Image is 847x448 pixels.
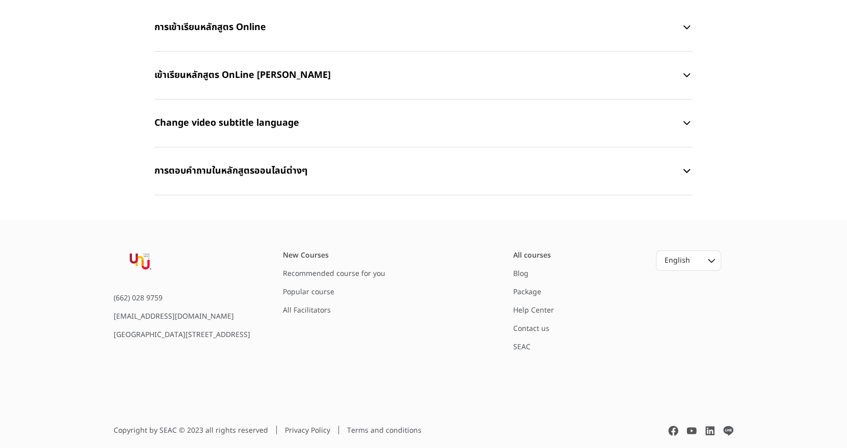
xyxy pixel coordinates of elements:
[154,60,693,91] button: เข้าเรียนหลักสูตร OnLine [PERSON_NAME]
[154,12,693,43] button: การเข้าเรียนหลักสูตร Online
[114,250,167,274] img: YourNextU Logo
[114,330,250,340] div: [GEOGRAPHIC_DATA][STREET_ADDRESS]
[347,426,421,436] a: Terms and conditions
[154,156,693,186] button: การตอบคำถามในหลักสูตรออนไลน์ต่างๆ
[154,108,681,138] p: Change video subtitle language
[154,108,693,138] button: Change video subtitle language
[283,268,385,279] a: Recommended course for you
[154,60,681,91] p: เข้าเรียนหลักสูตร OnLine [PERSON_NAME]
[114,312,250,322] div: [EMAIL_ADDRESS][DOMAIN_NAME]
[154,12,681,43] p: การเข้าเรียนหลักสูตร Online
[114,293,250,303] div: (662) 028 9759
[513,250,551,261] a: All courses
[513,342,531,352] a: SEAC
[114,426,268,436] span: Copyright by SEAC © 2023 all rights reserved
[513,305,554,316] a: Help Center
[285,426,330,436] a: Privacy Policy
[665,256,694,266] div: English
[513,323,549,334] a: Contact us
[154,156,681,186] p: การตอบคำถามในหลักสูตรออนไลน์ต่างๆ
[513,268,528,279] a: Blog
[513,287,541,297] a: Package
[283,287,334,297] a: Popular course
[283,250,405,261] div: New Courses
[283,305,331,316] a: All Facilitators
